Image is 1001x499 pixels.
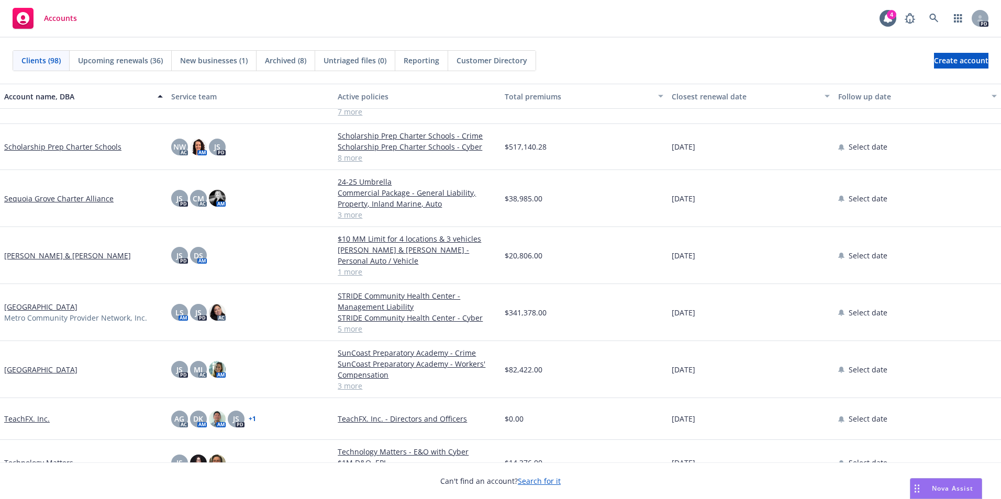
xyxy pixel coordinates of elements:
span: [DATE] [672,141,695,152]
a: [GEOGRAPHIC_DATA] [4,301,77,312]
a: Search [924,8,944,29]
a: 3 more [338,209,496,220]
span: [DATE] [672,307,695,318]
span: Accounts [44,14,77,22]
span: CM [193,193,204,204]
img: photo [209,411,226,427]
span: Untriaged files (0) [324,55,386,66]
span: Can't find an account? [440,475,561,486]
a: SunCoast Preparatory Academy - Workers' Compensation [338,358,496,380]
button: Active policies [333,84,500,109]
a: TeachFX. Inc. [4,413,50,424]
a: 24-25 Umbrella [338,176,496,187]
span: [DATE] [672,364,695,375]
span: JS [176,193,183,204]
span: Metro Community Provider Network, Inc. [4,312,147,323]
span: Select date [849,193,887,204]
span: [DATE] [672,250,695,261]
img: photo [209,455,226,471]
div: Follow up date [838,91,985,102]
span: Select date [849,250,887,261]
span: $20,806.00 [505,250,542,261]
a: [PERSON_NAME] & [PERSON_NAME] [4,250,131,261]
img: photo [209,361,226,378]
a: Technology Matters - E&O with Cyber [338,446,496,457]
span: [DATE] [672,457,695,468]
span: JS [233,413,239,424]
a: 8 more [338,152,496,163]
span: AG [174,413,184,424]
a: [GEOGRAPHIC_DATA] [4,364,77,375]
a: Sequoia Grove Charter Alliance [4,193,114,204]
a: [PERSON_NAME] & [PERSON_NAME] - Personal Auto / Vehicle [338,244,496,266]
a: Technology Matters [4,457,73,468]
span: Customer Directory [457,55,527,66]
a: 1 more [338,266,496,277]
span: Upcoming renewals (36) [78,55,163,66]
a: Create account [934,53,988,69]
span: JS [176,364,183,375]
div: Service team [171,91,330,102]
a: $10 MM Limit for 4 locations & 3 vehicles [338,233,496,244]
span: JS [176,250,183,261]
a: $1M D&O, EPL [338,457,496,468]
a: Switch app [948,8,969,29]
span: Clients (98) [21,55,61,66]
a: Scholarship Prep Charter Schools - Cyber [338,141,496,152]
a: TeachFX. Inc. - Directors and Officers [338,413,496,424]
span: Select date [849,413,887,424]
a: STRIDE Community Health Center - Management Liability [338,290,496,312]
div: Closest renewal date [672,91,819,102]
span: Nova Assist [932,484,973,493]
span: JS [214,141,220,152]
span: $14,376.00 [505,457,542,468]
span: Select date [849,307,887,318]
button: Nova Assist [910,478,982,499]
span: LS [175,307,184,318]
span: [DATE] [672,413,695,424]
span: $341,378.00 [505,307,547,318]
span: [DATE] [672,193,695,204]
button: Total premiums [500,84,668,109]
div: Drag to move [910,479,924,498]
a: Search for it [518,476,561,486]
div: Total premiums [505,91,652,102]
button: Service team [167,84,334,109]
span: Select date [849,141,887,152]
span: DK [193,413,203,424]
img: photo [190,139,207,155]
span: JS [176,457,183,468]
span: $0.00 [505,413,524,424]
span: Reporting [404,55,439,66]
a: 5 more [338,323,496,334]
span: NW [173,141,186,152]
a: SunCoast Preparatory Academy - Crime [338,347,496,358]
span: Create account [934,51,988,71]
span: DS [194,250,203,261]
a: Scholarship Prep Charter Schools [4,141,121,152]
span: MJ [194,364,203,375]
a: Report a Bug [899,8,920,29]
span: $38,985.00 [505,193,542,204]
a: 3 more [338,380,496,391]
span: Archived (8) [265,55,306,66]
button: Follow up date [834,84,1001,109]
a: Commercial Package - General Liability, Property, Inland Marine, Auto [338,187,496,209]
a: Accounts [8,4,81,33]
span: $82,422.00 [505,364,542,375]
a: STRIDE Community Health Center - Cyber [338,312,496,323]
div: Account name, DBA [4,91,151,102]
span: New businesses (1) [180,55,248,66]
span: Select date [849,364,887,375]
div: 4 [887,10,896,19]
a: Scholarship Prep Charter Schools - Crime [338,130,496,141]
img: photo [190,455,207,471]
span: $517,140.28 [505,141,547,152]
